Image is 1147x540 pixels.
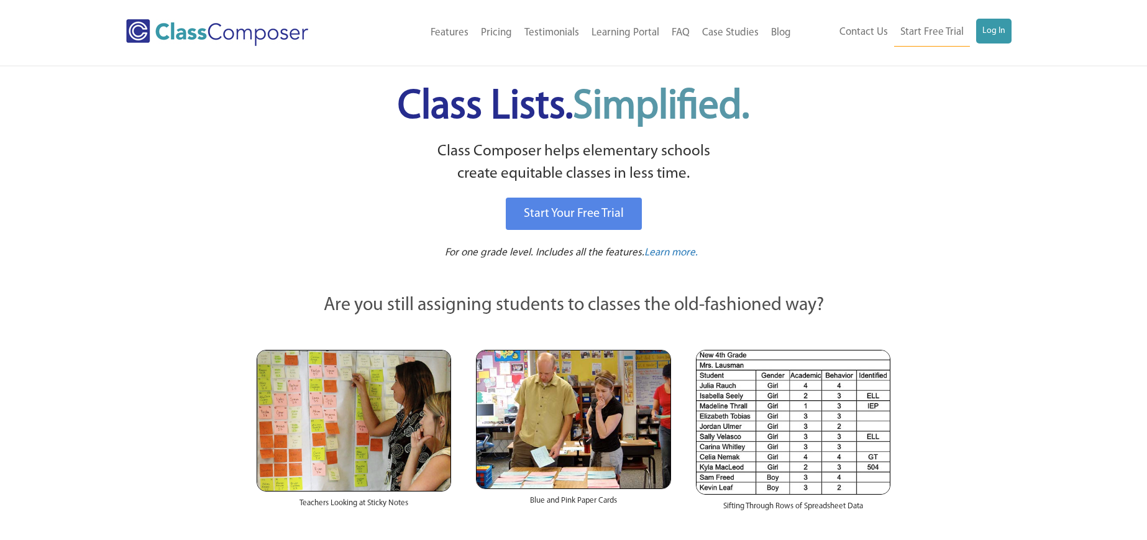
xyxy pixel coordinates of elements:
span: Simplified. [573,87,749,127]
a: Features [424,19,475,47]
a: Testimonials [518,19,585,47]
a: Start Free Trial [894,19,970,47]
img: Spreadsheets [696,350,890,495]
p: Are you still assigning students to classes the old-fashioned way? [257,292,890,319]
a: Log In [976,19,1012,43]
p: Class Composer helps elementary schools create equitable classes in less time. [255,140,892,186]
a: Blog [765,19,797,47]
a: Pricing [475,19,518,47]
div: Teachers Looking at Sticky Notes [257,492,451,521]
span: Start Your Free Trial [524,208,624,220]
a: Case Studies [696,19,765,47]
div: Sifting Through Rows of Spreadsheet Data [696,495,890,524]
nav: Header Menu [359,19,797,47]
span: Learn more. [644,247,698,258]
a: Contact Us [833,19,894,46]
img: Teachers Looking at Sticky Notes [257,350,451,492]
a: FAQ [665,19,696,47]
img: Class Composer [126,19,308,46]
img: Blue and Pink Paper Cards [476,350,670,488]
a: Learning Portal [585,19,665,47]
a: Learn more. [644,245,698,261]
span: Class Lists. [398,87,749,127]
div: Blue and Pink Paper Cards [476,489,670,519]
nav: Header Menu [797,19,1012,47]
a: Start Your Free Trial [506,198,642,230]
span: For one grade level. Includes all the features. [445,247,644,258]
